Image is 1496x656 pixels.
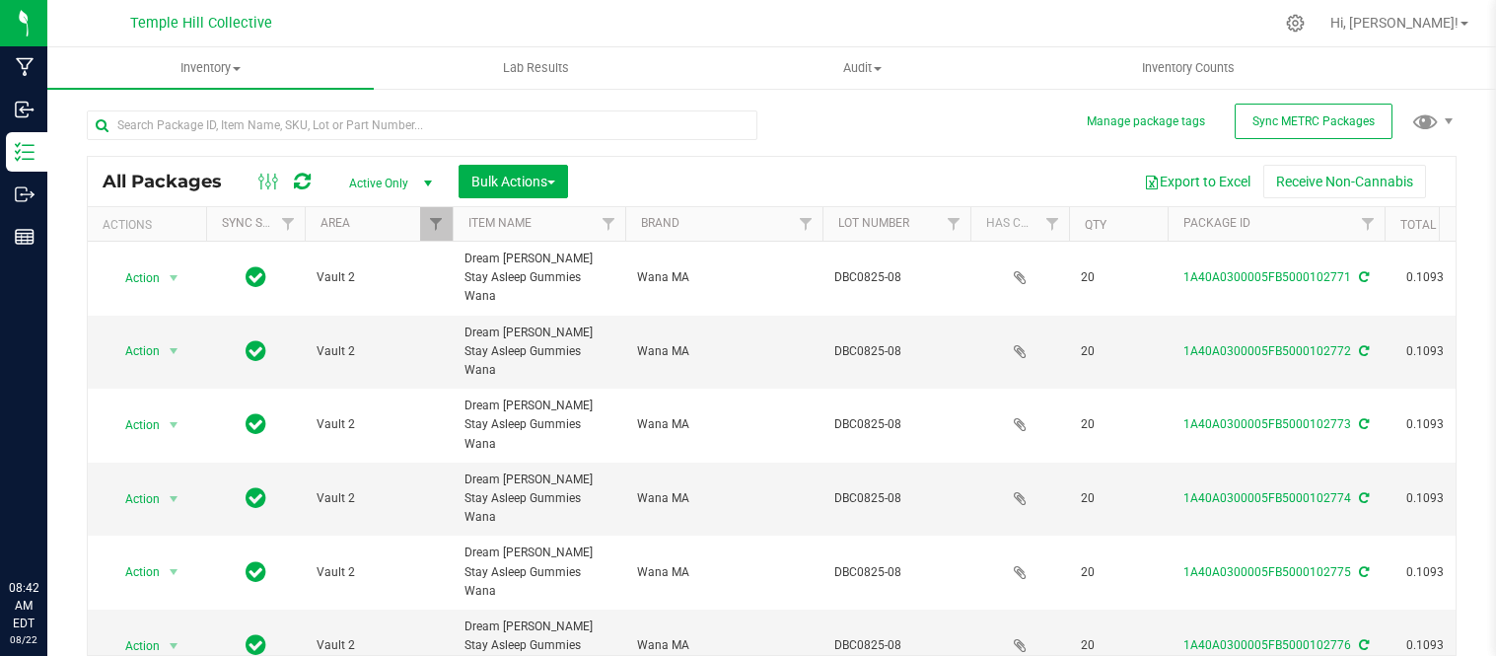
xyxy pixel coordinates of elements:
[162,411,186,439] span: select
[834,268,959,287] span: DBC0825-08
[1356,344,1369,358] span: Sync from Compliance System
[938,207,970,241] a: Filter
[468,216,532,230] a: Item Name
[1396,337,1454,366] span: 0.1093
[162,264,186,292] span: select
[9,579,38,632] p: 08:42 AM EDT
[1400,218,1471,232] a: Total THC%
[1115,59,1261,77] span: Inventory Counts
[15,142,35,162] inline-svg: Inventory
[1356,270,1369,284] span: Sync from Compliance System
[1183,216,1250,230] a: Package ID
[1352,207,1385,241] a: Filter
[700,59,1025,77] span: Audit
[1235,104,1392,139] button: Sync METRC Packages
[637,342,811,361] span: Wana MA
[47,47,374,89] a: Inventory
[970,207,1069,242] th: Has COA
[1026,47,1352,89] a: Inventory Counts
[637,563,811,582] span: Wana MA
[87,110,757,140] input: Search Package ID, Item Name, SKU, Lot or Part Number...
[107,337,161,365] span: Action
[1081,636,1156,655] span: 20
[1183,270,1351,284] a: 1A40A0300005FB5000102771
[1081,268,1156,287] span: 20
[464,250,613,307] span: Dream [PERSON_NAME] Stay Asleep Gummies Wana
[834,563,959,582] span: DBC0825-08
[317,342,441,361] span: Vault 2
[1081,489,1156,508] span: 20
[246,263,266,291] span: In Sync
[107,558,161,586] span: Action
[471,174,555,189] span: Bulk Actions
[1183,638,1351,652] a: 1A40A0300005FB5000102776
[317,268,441,287] span: Vault 2
[1183,491,1351,505] a: 1A40A0300005FB5000102774
[637,636,811,655] span: Wana MA
[593,207,625,241] a: Filter
[834,489,959,508] span: DBC0825-08
[1252,114,1375,128] span: Sync METRC Packages
[246,484,266,512] span: In Sync
[9,632,38,647] p: 08/22
[15,184,35,204] inline-svg: Outbound
[420,207,453,241] a: Filter
[699,47,1026,89] a: Audit
[107,485,161,513] span: Action
[464,324,613,381] span: Dream [PERSON_NAME] Stay Asleep Gummies Wana
[317,415,441,434] span: Vault 2
[222,216,298,230] a: Sync Status
[321,216,350,230] a: Area
[162,337,186,365] span: select
[1283,14,1308,33] div: Manage settings
[1396,410,1454,439] span: 0.1093
[246,337,266,365] span: In Sync
[103,218,198,232] div: Actions
[246,558,266,586] span: In Sync
[1356,565,1369,579] span: Sync from Compliance System
[1081,342,1156,361] span: 20
[476,59,596,77] span: Lab Results
[107,264,161,292] span: Action
[107,411,161,439] span: Action
[641,216,679,230] a: Brand
[790,207,822,241] a: Filter
[20,498,79,557] iframe: Resource center
[1396,263,1454,292] span: 0.1093
[1356,638,1369,652] span: Sync from Compliance System
[162,485,186,513] span: select
[162,558,186,586] span: select
[58,495,82,519] iframe: Resource center unread badge
[637,268,811,287] span: Wana MA
[317,563,441,582] span: Vault 2
[637,415,811,434] span: Wana MA
[834,636,959,655] span: DBC0825-08
[374,47,700,89] a: Lab Results
[246,410,266,438] span: In Sync
[1131,165,1263,198] button: Export to Excel
[1330,15,1459,31] span: Hi, [PERSON_NAME]!
[834,342,959,361] span: DBC0825-08
[15,227,35,247] inline-svg: Reports
[464,471,613,528] span: Dream [PERSON_NAME] Stay Asleep Gummies Wana
[838,216,909,230] a: Lot Number
[15,100,35,119] inline-svg: Inbound
[637,489,811,508] span: Wana MA
[15,57,35,77] inline-svg: Manufacturing
[1263,165,1426,198] button: Receive Non-Cannabis
[1396,484,1454,513] span: 0.1093
[317,636,441,655] span: Vault 2
[317,489,441,508] span: Vault 2
[459,165,568,198] button: Bulk Actions
[1081,563,1156,582] span: 20
[1183,417,1351,431] a: 1A40A0300005FB5000102773
[1081,415,1156,434] span: 20
[130,15,272,32] span: Temple Hill Collective
[1356,417,1369,431] span: Sync from Compliance System
[1087,113,1205,130] button: Manage package tags
[834,415,959,434] span: DBC0825-08
[1396,558,1454,587] span: 0.1093
[464,397,613,454] span: Dream [PERSON_NAME] Stay Asleep Gummies Wana
[47,59,374,77] span: Inventory
[1183,565,1351,579] a: 1A40A0300005FB5000102775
